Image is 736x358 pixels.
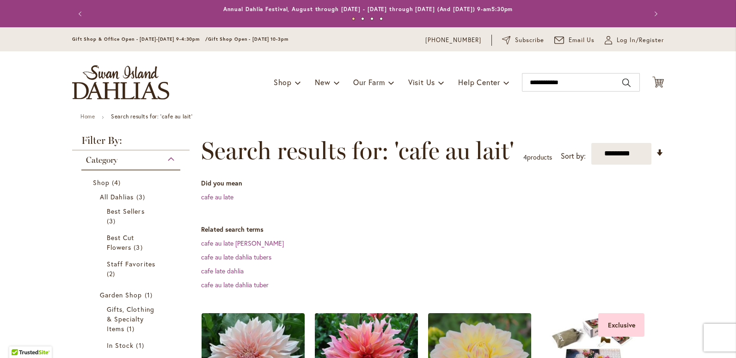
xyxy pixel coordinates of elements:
[107,269,117,278] span: 2
[145,290,155,300] span: 1
[569,36,595,45] span: Email Us
[523,153,527,161] span: 4
[72,136,190,150] strong: Filter By:
[107,304,157,333] a: Gifts, Clothing &amp; Specialty Items
[554,36,595,45] a: Email Us
[93,178,110,187] span: Shop
[107,259,157,278] a: Staff Favorites
[93,178,171,187] a: Shop
[408,77,435,87] span: Visit Us
[107,341,134,350] span: In Stock
[561,148,586,165] label: Sort by:
[315,77,330,87] span: New
[274,77,292,87] span: Shop
[370,17,374,20] button: 3 of 4
[100,290,164,300] a: Garden Shop
[645,5,664,23] button: Next
[136,340,146,350] span: 1
[502,36,544,45] a: Subscribe
[107,259,155,268] span: Staff Favorites
[72,65,169,99] a: store logo
[72,36,208,42] span: Gift Shop & Office Open - [DATE]-[DATE] 9-4:30pm /
[107,206,157,226] a: Best Sellers
[598,313,644,337] div: Exclusive
[107,233,157,252] a: Best Cut Flowers
[617,36,664,45] span: Log In/Register
[515,36,544,45] span: Subscribe
[201,239,284,247] a: cafe au late [PERSON_NAME]
[605,36,664,45] a: Log In/Register
[107,207,145,216] span: Best Sellers
[223,6,513,12] a: Annual Dahlia Festival, August through [DATE] - [DATE] through [DATE] (And [DATE]) 9-am5:30pm
[201,253,271,261] a: cafe au late dahlia tubers
[201,137,514,165] span: Search results for: 'cafe au lait'
[100,192,134,201] span: All Dahlias
[107,233,134,252] span: Best Cut Flowers
[523,150,552,165] p: products
[201,280,269,289] a: cafe au late dahlia tuber
[107,340,157,350] a: In Stock
[208,36,288,42] span: Gift Shop Open - [DATE] 10-3pm
[458,77,500,87] span: Help Center
[80,113,95,120] a: Home
[201,266,244,275] a: cafe late dahlia
[107,216,118,226] span: 3
[353,77,385,87] span: Our Farm
[72,5,91,23] button: Previous
[86,155,117,165] span: Category
[100,290,142,299] span: Garden Shop
[107,305,154,333] span: Gifts, Clothing & Specialty Items
[111,113,192,120] strong: Search results for: 'cafe au lait'
[136,192,147,202] span: 3
[352,17,355,20] button: 1 of 4
[112,178,123,187] span: 4
[201,225,664,234] dt: Related search terms
[134,242,145,252] span: 3
[201,179,664,188] dt: Did you mean
[127,324,137,333] span: 1
[201,192,233,201] a: cafe au late
[361,17,364,20] button: 2 of 4
[425,36,481,45] a: [PHONE_NUMBER]
[380,17,383,20] button: 4 of 4
[100,192,164,202] a: All Dahlias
